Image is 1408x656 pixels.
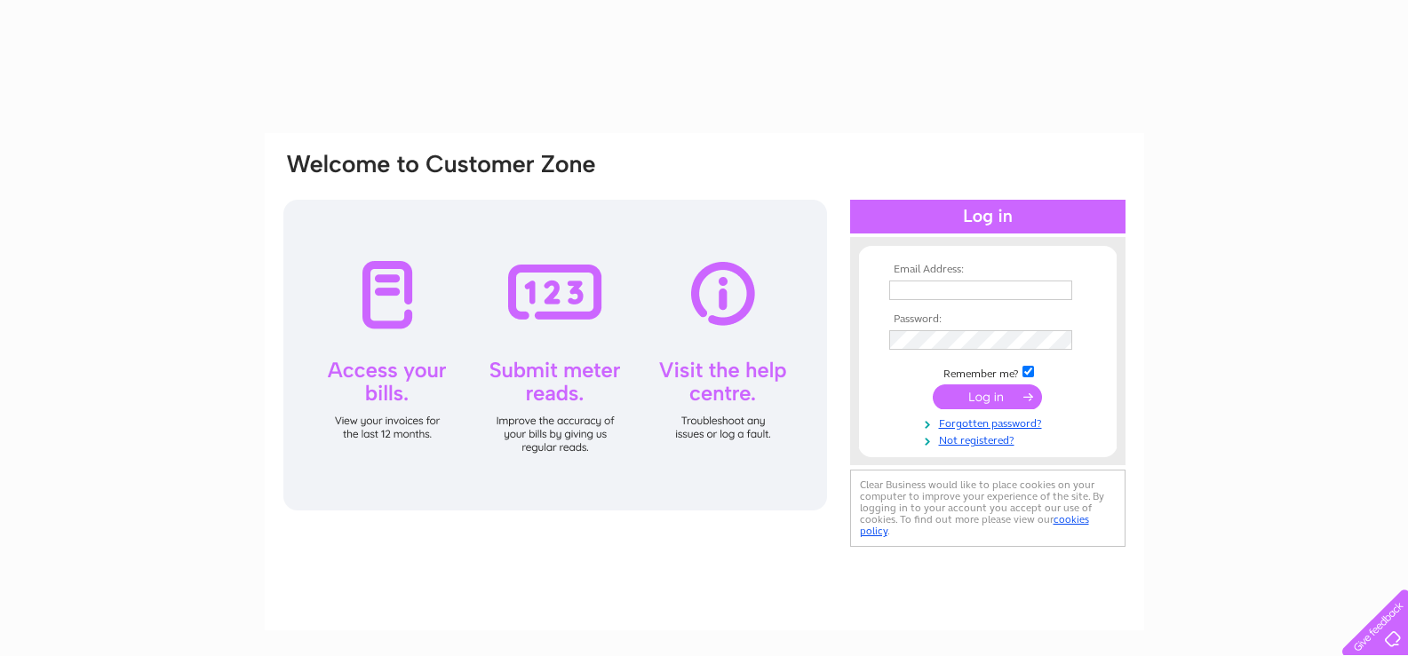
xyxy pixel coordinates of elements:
a: Forgotten password? [889,414,1091,431]
th: Email Address: [885,264,1091,276]
td: Remember me? [885,363,1091,381]
a: Not registered? [889,431,1091,447]
th: Password: [885,313,1091,326]
a: cookies policy [860,513,1089,537]
input: Submit [933,384,1042,409]
div: Clear Business would like to place cookies on your computer to improve your experience of the sit... [850,470,1126,547]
